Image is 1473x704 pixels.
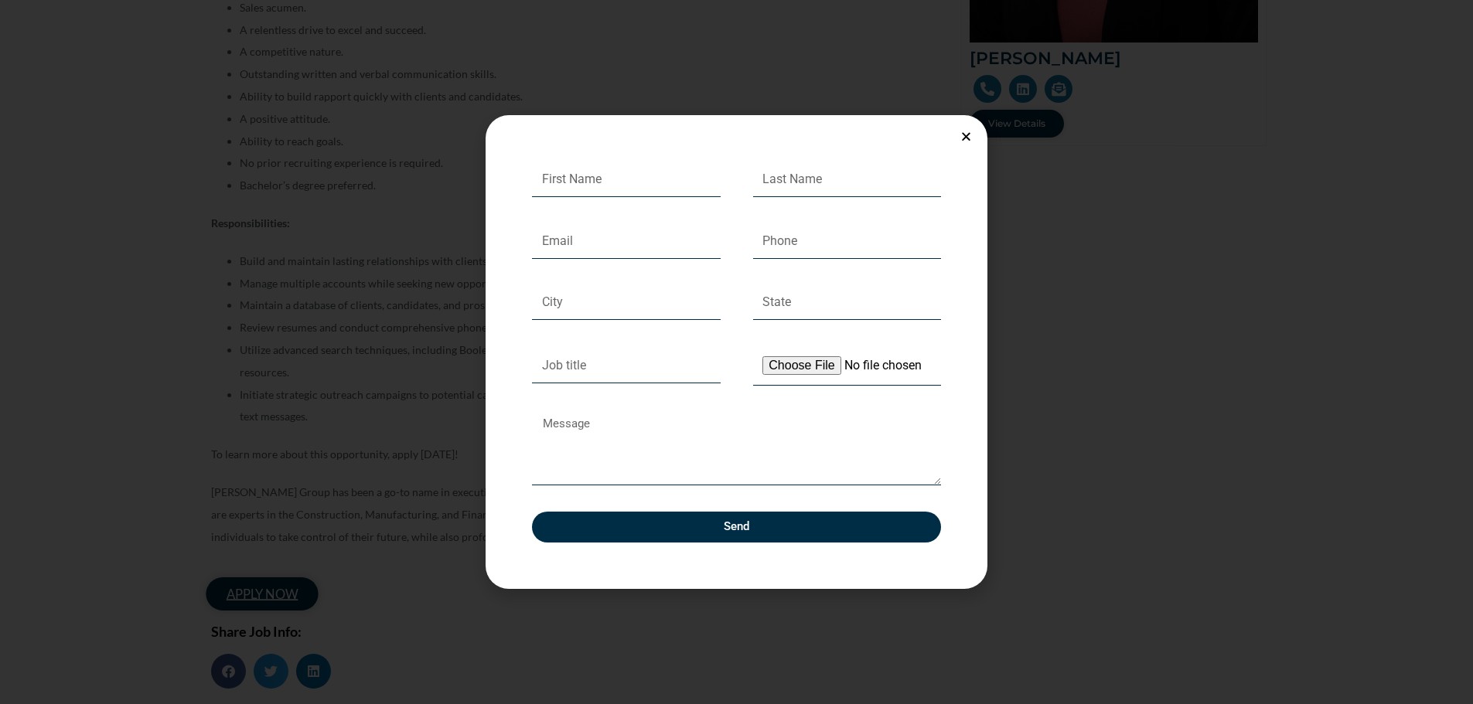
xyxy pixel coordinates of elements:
input: City [532,285,721,321]
a: Close [960,131,972,142]
input: Only numbers and phone characters (#, -, *, etc) are accepted. [753,223,942,259]
input: Email [532,223,721,259]
input: Last Name [753,162,942,197]
input: Job title [532,349,721,384]
span: Send [724,521,749,532]
input: First Name [532,162,721,197]
button: Send [532,512,941,542]
input: State [753,285,942,321]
